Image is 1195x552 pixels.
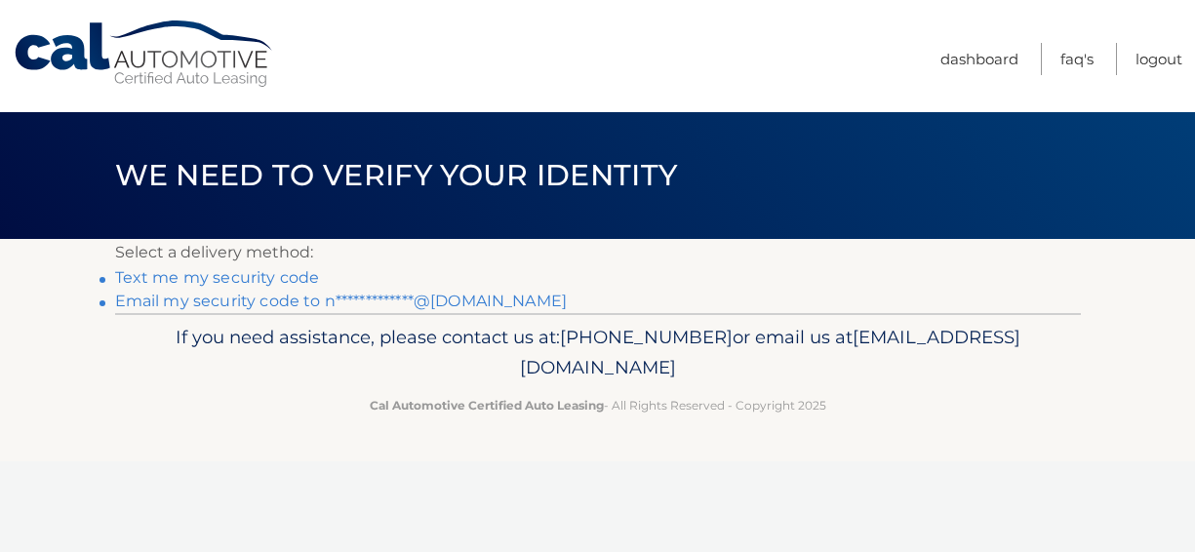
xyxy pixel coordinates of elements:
[13,20,276,89] a: Cal Automotive
[560,326,733,348] span: [PHONE_NUMBER]
[940,43,1018,75] a: Dashboard
[128,322,1068,384] p: If you need assistance, please contact us at: or email us at
[128,395,1068,415] p: - All Rights Reserved - Copyright 2025
[370,398,604,413] strong: Cal Automotive Certified Auto Leasing
[115,268,320,287] a: Text me my security code
[1135,43,1182,75] a: Logout
[1060,43,1094,75] a: FAQ's
[115,239,1081,266] p: Select a delivery method:
[115,157,678,193] span: We need to verify your identity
